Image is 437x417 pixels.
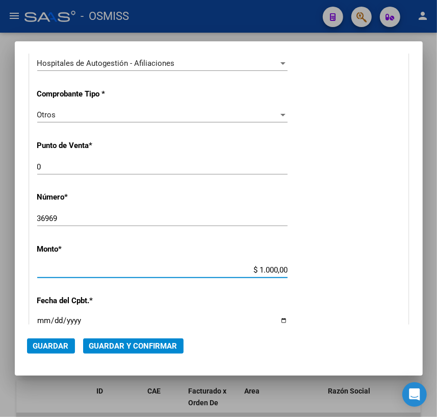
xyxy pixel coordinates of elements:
[37,59,175,68] span: Hospitales de Autogestión - Afiliaciones
[37,140,146,152] p: Punto de Venta
[89,341,177,351] span: Guardar y Confirmar
[402,382,427,407] div: Open Intercom Messenger
[37,191,146,203] p: Número
[83,338,184,354] button: Guardar y Confirmar
[37,110,56,119] span: Otros
[37,88,146,100] p: Comprobante Tipo *
[33,341,69,351] span: Guardar
[37,295,146,307] p: Fecha del Cpbt.
[27,338,75,354] button: Guardar
[37,243,146,255] p: Monto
